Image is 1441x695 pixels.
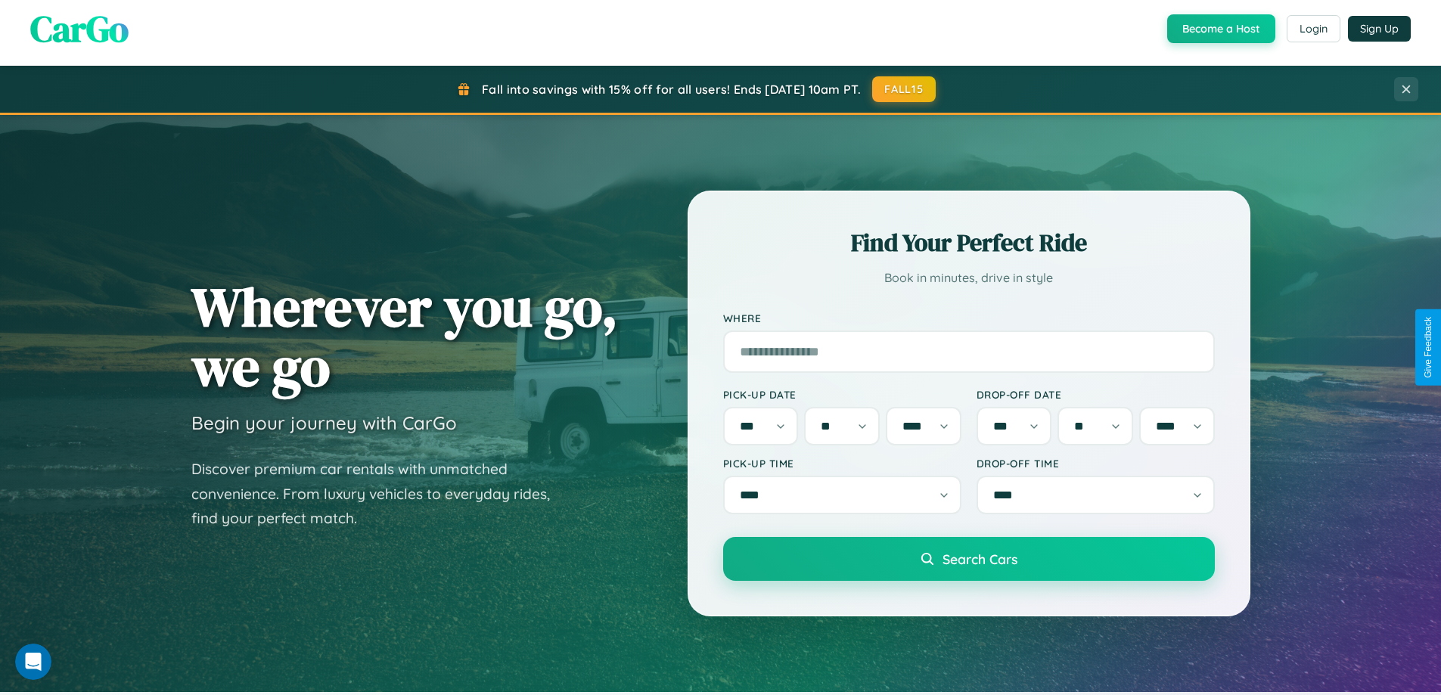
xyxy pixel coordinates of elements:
h3: Begin your journey with CarGo [191,411,457,434]
iframe: Intercom live chat [15,644,51,680]
button: Login [1287,15,1340,42]
p: Discover premium car rentals with unmatched convenience. From luxury vehicles to everyday rides, ... [191,457,570,531]
label: Drop-off Date [977,388,1215,401]
span: CarGo [30,4,129,54]
h2: Find Your Perfect Ride [723,226,1215,259]
button: Search Cars [723,537,1215,581]
div: Give Feedback [1423,317,1433,378]
label: Pick-up Time [723,457,961,470]
label: Where [723,312,1215,324]
button: Become a Host [1167,14,1275,43]
button: Sign Up [1348,16,1411,42]
label: Pick-up Date [723,388,961,401]
button: FALL15 [872,76,936,102]
span: Fall into savings with 15% off for all users! Ends [DATE] 10am PT. [482,82,861,97]
p: Book in minutes, drive in style [723,267,1215,289]
span: Search Cars [943,551,1017,567]
label: Drop-off Time [977,457,1215,470]
h1: Wherever you go, we go [191,277,618,396]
